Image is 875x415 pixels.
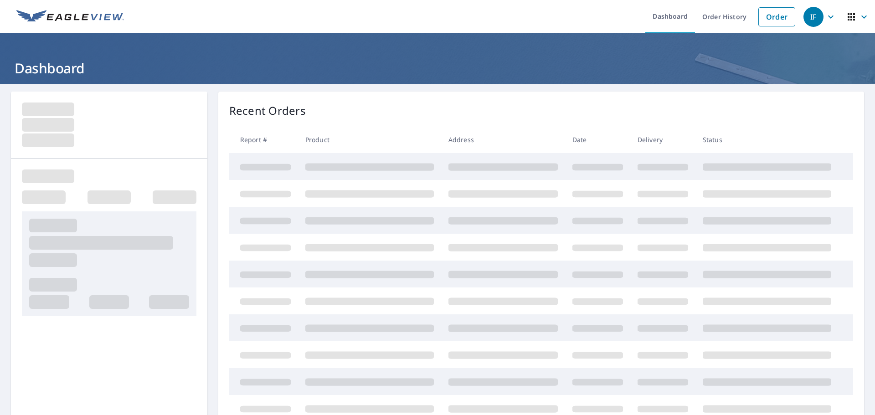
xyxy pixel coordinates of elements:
[695,126,839,153] th: Status
[16,10,124,24] img: EV Logo
[758,7,795,26] a: Order
[229,102,306,119] p: Recent Orders
[441,126,565,153] th: Address
[630,126,695,153] th: Delivery
[803,7,824,27] div: IF
[565,126,630,153] th: Date
[229,126,298,153] th: Report #
[11,59,864,77] h1: Dashboard
[298,126,441,153] th: Product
